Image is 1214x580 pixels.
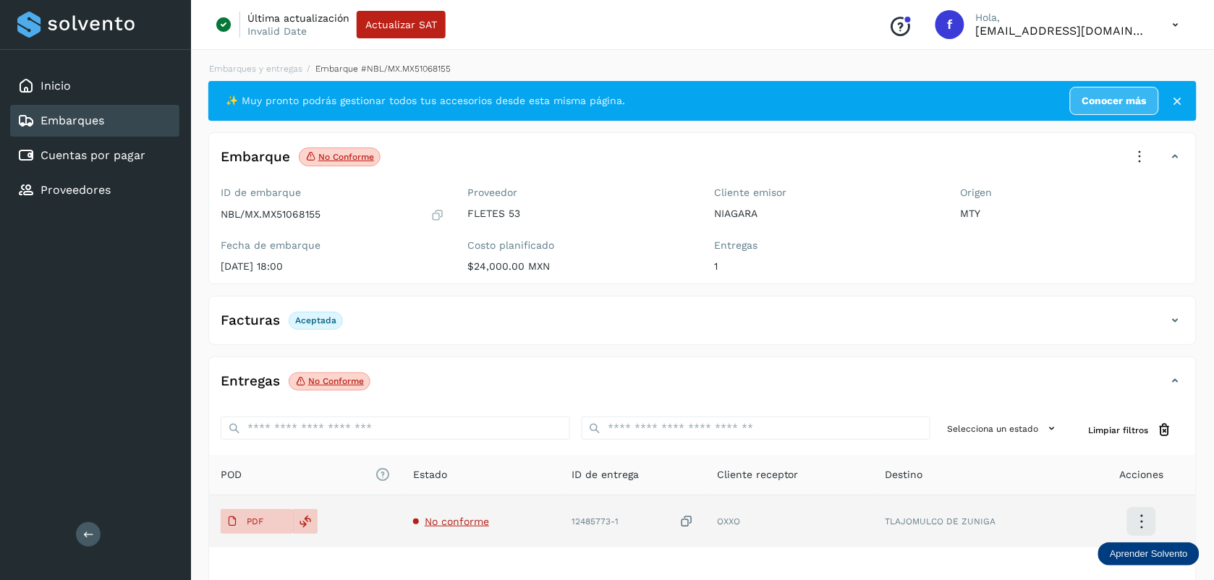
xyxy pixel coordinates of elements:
[714,187,938,199] label: Cliente emisor
[221,149,290,166] h4: Embarque
[221,208,321,221] p: NBL/MX.MX51068155
[1120,467,1164,482] span: Acciones
[318,152,374,162] p: No conforme
[221,312,280,329] h4: Facturas
[572,514,694,529] div: 12485773-1
[714,260,938,273] p: 1
[10,174,179,206] div: Proveedores
[209,145,1196,181] div: EmbarqueNo conforme
[247,25,307,38] p: Invalid Date
[41,79,71,93] a: Inicio
[357,11,446,38] button: Actualizar SAT
[209,64,302,74] a: Embarques y entregas
[413,467,447,482] span: Estado
[41,114,104,127] a: Embarques
[221,239,444,252] label: Fecha de embarque
[961,187,1184,199] label: Origen
[572,467,640,482] span: ID de entrega
[247,12,349,25] p: Última actualización
[308,376,364,386] p: No conforme
[365,20,437,30] span: Actualizar SAT
[717,467,799,482] span: Cliente receptor
[976,12,1150,24] p: Hola,
[467,239,691,252] label: Costo planificado
[221,467,390,482] span: POD
[221,373,280,390] h4: Entregas
[41,148,145,162] a: Cuentas por pagar
[209,369,1196,405] div: EntregasNo conforme
[714,208,938,220] p: NIAGARA
[226,93,625,108] span: ✨ Muy pronto podrás gestionar todos tus accesorios desde esta misma página.
[208,62,1197,75] nav: breadcrumb
[293,509,318,534] div: Reemplazar POD
[315,64,451,74] span: Embarque #NBL/MX.MX51068155
[221,509,293,534] button: PDF
[10,105,179,137] div: Embarques
[41,183,111,197] a: Proveedores
[1110,548,1188,560] p: Aprender Solvento
[467,260,691,273] p: $24,000.00 MXN
[10,70,179,102] div: Inicio
[873,495,1088,547] td: TLAJOMULCO DE ZUNIGA
[961,208,1184,220] p: MTY
[705,495,873,547] td: OXXO
[1089,424,1149,437] span: Limpiar filtros
[247,516,263,526] p: PDF
[10,140,179,171] div: Cuentas por pagar
[295,315,336,325] p: Aceptada
[1098,542,1200,566] div: Aprender Solvento
[885,467,922,482] span: Destino
[1070,87,1159,115] a: Conocer más
[467,208,691,220] p: FLETES 53
[714,239,938,252] label: Entregas
[1077,417,1184,443] button: Limpiar filtros
[221,260,444,273] p: [DATE] 18:00
[976,24,1150,38] p: fepadilla@niagarawater.com
[425,516,489,527] span: No conforme
[467,187,691,199] label: Proveedor
[942,417,1066,440] button: Selecciona un estado
[209,308,1196,344] div: FacturasAceptada
[221,187,444,199] label: ID de embarque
